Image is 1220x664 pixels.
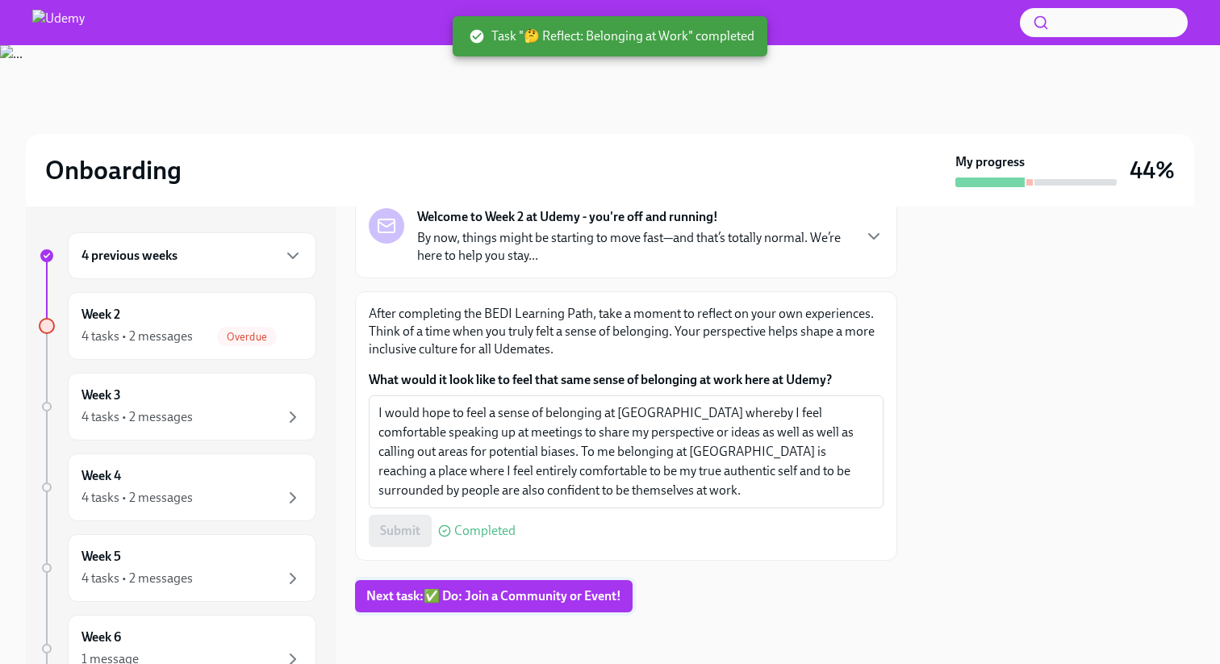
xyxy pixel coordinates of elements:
h2: Onboarding [45,154,182,186]
p: By now, things might be starting to move fast—and that’s totally normal. We’re here to help you s... [417,229,851,265]
span: Overdue [217,331,277,343]
label: What would it look like to feel that same sense of belonging at work here at Udemy? [369,371,884,389]
div: 4 tasks • 2 messages [81,489,193,507]
h3: 44% [1130,156,1175,185]
span: Completed [454,524,516,537]
h6: Week 6 [81,629,121,646]
span: Next task : ✅ Do: Join a Community or Event! [366,588,621,604]
strong: Welcome to Week 2 at Udemy - you're off and running! [417,208,718,226]
h6: Week 5 [81,548,121,566]
h6: 4 previous weeks [81,247,178,265]
button: Next task:✅ Do: Join a Community or Event! [355,580,633,612]
span: Task "🤔 Reflect: Belonging at Work" completed [469,27,754,45]
h6: Week 4 [81,467,121,485]
div: 4 tasks • 2 messages [81,328,193,345]
strong: My progress [955,153,1025,171]
h6: Week 2 [81,306,120,324]
a: Week 44 tasks • 2 messages [39,453,316,521]
a: Week 24 tasks • 2 messagesOverdue [39,292,316,360]
div: 4 previous weeks [68,232,316,279]
h6: Week 3 [81,386,121,404]
textarea: I would hope to feel a sense of belonging at [GEOGRAPHIC_DATA] whereby I feel comfortable speakin... [378,403,874,500]
div: 4 tasks • 2 messages [81,408,193,426]
a: Week 34 tasks • 2 messages [39,373,316,441]
a: Week 54 tasks • 2 messages [39,534,316,602]
p: After completing the BEDI Learning Path, take a moment to reflect on your own experiences. Think ... [369,305,884,358]
img: Udemy [32,10,85,35]
div: 4 tasks • 2 messages [81,570,193,587]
